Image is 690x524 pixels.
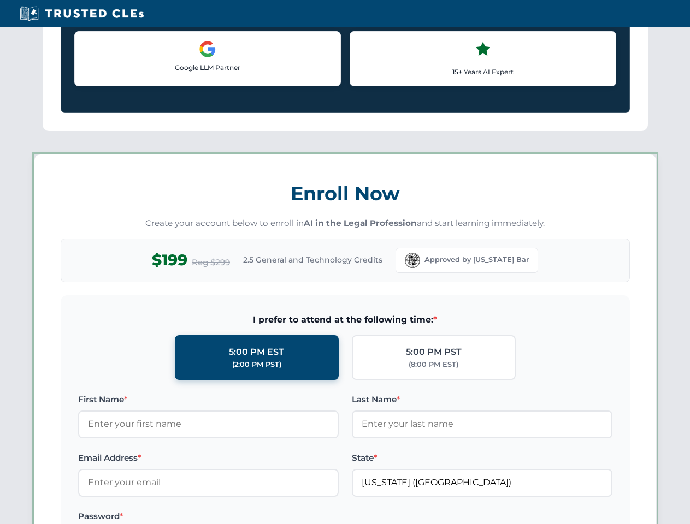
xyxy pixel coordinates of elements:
label: First Name [78,393,339,406]
div: (2:00 PM PST) [232,359,281,370]
div: 5:00 PM PST [406,345,462,359]
strong: AI in the Legal Profession [304,218,417,228]
p: Create your account below to enroll in and start learning immediately. [61,217,630,230]
span: 2.5 General and Technology Credits [243,254,382,266]
label: Email Address [78,451,339,465]
img: Florida Bar [405,253,420,268]
label: Last Name [352,393,612,406]
label: State [352,451,612,465]
p: 15+ Years AI Expert [359,67,607,77]
span: I prefer to attend at the following time: [78,313,612,327]
div: 5:00 PM EST [229,345,284,359]
span: $199 [152,248,187,272]
p: Google LLM Partner [84,62,332,73]
input: Enter your email [78,469,339,496]
img: Trusted CLEs [16,5,147,22]
input: Enter your first name [78,410,339,438]
input: Florida (FL) [352,469,612,496]
span: Approved by [US_STATE] Bar [424,254,529,265]
div: (8:00 PM EST) [409,359,458,370]
label: Password [78,510,339,523]
input: Enter your last name [352,410,612,438]
span: Reg $299 [192,256,230,269]
img: Google [199,40,216,58]
h3: Enroll Now [61,176,630,211]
